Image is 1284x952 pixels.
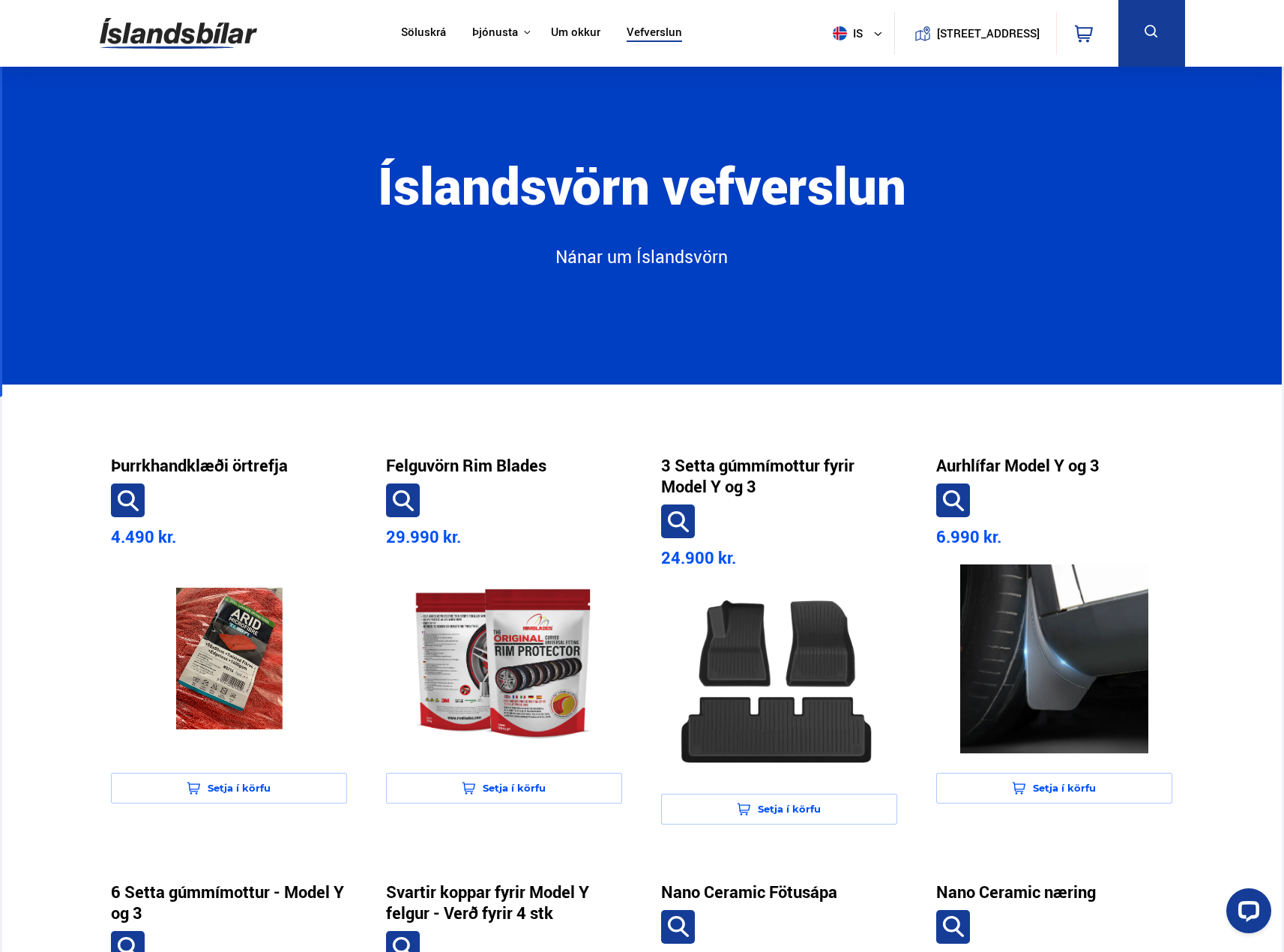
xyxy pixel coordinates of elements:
a: [STREET_ADDRESS] [902,12,1048,55]
a: 6 Setta gúmmímottur - Model Y og 3 [111,882,347,924]
a: Um okkur [551,25,600,41]
a: product-image-1 [386,556,622,765]
img: product-image-1 [398,564,610,753]
span: 29.990 kr. [386,525,461,547]
a: Aurhlífar Model Y og 3 [936,455,1100,476]
button: Setja í körfu [661,794,897,825]
button: Þjónusta [472,25,518,40]
img: svg+xml;base64,PHN2ZyB4bWxucz0iaHR0cDovL3d3dy53My5vcmcvMjAwMC9zdmciIHdpZHRoPSI1MTIiIGhlaWdodD0iNT... [833,26,847,40]
a: Nánar um Íslandsvörn [316,245,968,282]
button: Setja í körfu [111,773,347,804]
button: Setja í körfu [386,773,622,804]
span: 24.900 kr. [661,546,736,568]
button: [STREET_ADDRESS] [943,27,1034,40]
a: product-image-2 [661,577,897,786]
span: is [827,26,864,40]
a: Nano Ceramic Fötusápa [661,882,837,903]
img: product-image-0 [123,564,335,753]
h1: Íslandsvörn vefverslun [235,157,1049,245]
a: Nano Ceramic næring [936,882,1096,903]
a: product-image-3 [936,556,1172,765]
span: 6.990 kr. [936,525,1001,547]
a: Þurrkhandklæði örtrefja [111,455,288,476]
img: product-image-2 [673,585,885,774]
button: Setja í körfu [936,773,1172,804]
a: Felguvörn Rim Blades [386,455,546,476]
iframe: LiveChat chat widget [1214,882,1277,945]
img: product-image-3 [948,564,1160,753]
a: 3 Setta gúmmímottur fyrir Model Y og 3 [661,455,897,497]
img: G0Ugv5HjCgRt.svg [100,9,257,58]
span: 4.490 kr. [111,525,176,547]
a: Söluskrá [401,25,446,41]
button: is [827,11,894,55]
a: product-image-0 [111,556,347,765]
a: Svartir koppar fyrir Model Y felgur - Verð fyrir 4 stk [386,882,622,924]
a: Vefverslun [627,25,682,41]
